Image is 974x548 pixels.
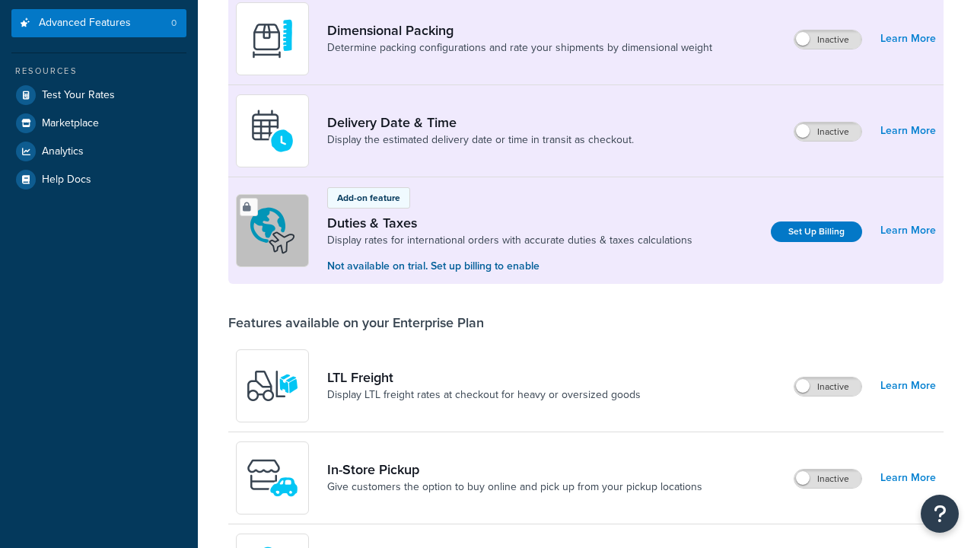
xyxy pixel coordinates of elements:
[11,110,186,137] a: Marketplace
[880,375,936,397] a: Learn More
[921,495,959,533] button: Open Resource Center
[327,22,712,39] a: Dimensional Packing
[771,221,862,242] a: Set Up Billing
[880,220,936,241] a: Learn More
[246,359,299,413] img: y79ZsPf0fXUFUhFXDzUgf+ktZg5F2+ohG75+v3d2s1D9TjoU8PiyCIluIjV41seZevKCRuEjTPPOKHJsQcmKCXGdfprl3L4q7...
[880,120,936,142] a: Learn More
[327,114,634,131] a: Delivery Date & Time
[794,123,861,141] label: Inactive
[794,30,861,49] label: Inactive
[327,215,692,231] a: Duties & Taxes
[39,17,131,30] span: Advanced Features
[246,12,299,65] img: DTVBYsAAAAAASUVORK5CYII=
[42,174,91,186] span: Help Docs
[246,104,299,158] img: gfkeb5ejjkALwAAAABJRU5ErkJggg==
[794,470,861,488] label: Inactive
[11,166,186,193] a: Help Docs
[11,9,186,37] li: Advanced Features
[228,314,484,331] div: Features available on your Enterprise Plan
[246,451,299,505] img: wfgcfpwTIucLEAAAAASUVORK5CYII=
[327,233,692,248] a: Display rates for international orders with accurate duties & taxes calculations
[327,369,641,386] a: LTL Freight
[11,138,186,165] a: Analytics
[327,258,692,275] p: Not available on trial. Set up billing to enable
[327,40,712,56] a: Determine packing configurations and rate your shipments by dimensional weight
[880,28,936,49] a: Learn More
[337,191,400,205] p: Add-on feature
[327,479,702,495] a: Give customers the option to buy online and pick up from your pickup locations
[11,9,186,37] a: Advanced Features0
[171,17,177,30] span: 0
[42,117,99,130] span: Marketplace
[11,81,186,109] a: Test Your Rates
[42,89,115,102] span: Test Your Rates
[327,461,702,478] a: In-Store Pickup
[880,467,936,489] a: Learn More
[42,145,84,158] span: Analytics
[11,65,186,78] div: Resources
[794,378,861,396] label: Inactive
[327,387,641,403] a: Display LTL freight rates at checkout for heavy or oversized goods
[327,132,634,148] a: Display the estimated delivery date or time in transit as checkout.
